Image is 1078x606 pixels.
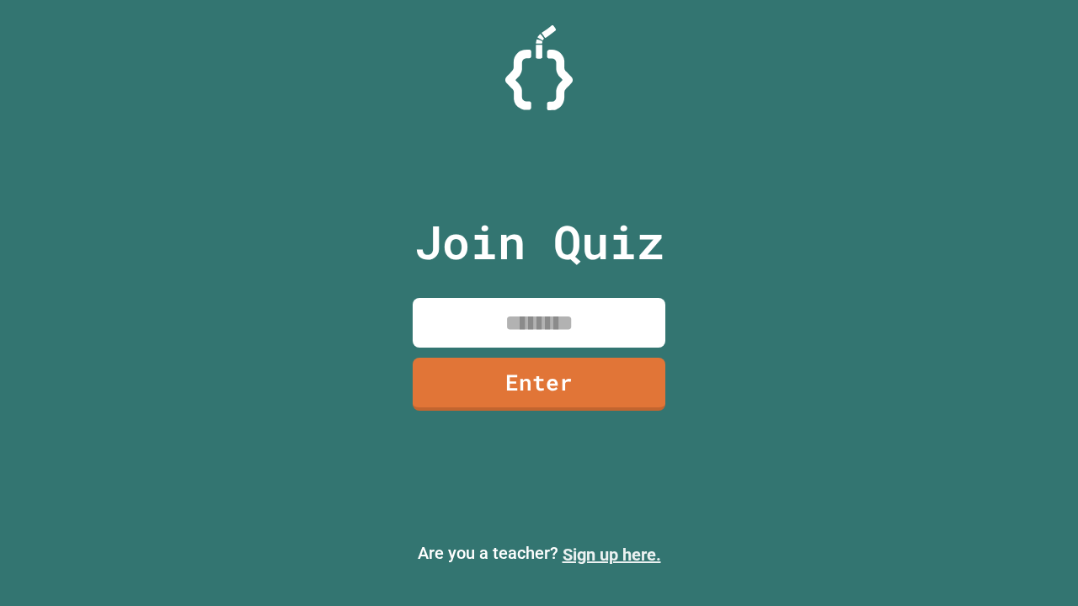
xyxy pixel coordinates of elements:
p: Join Quiz [414,207,664,277]
a: Enter [413,358,665,411]
iframe: chat widget [1007,539,1061,589]
img: Logo.svg [505,25,573,110]
iframe: chat widget [938,465,1061,537]
a: Sign up here. [563,545,661,565]
p: Are you a teacher? [13,540,1065,567]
